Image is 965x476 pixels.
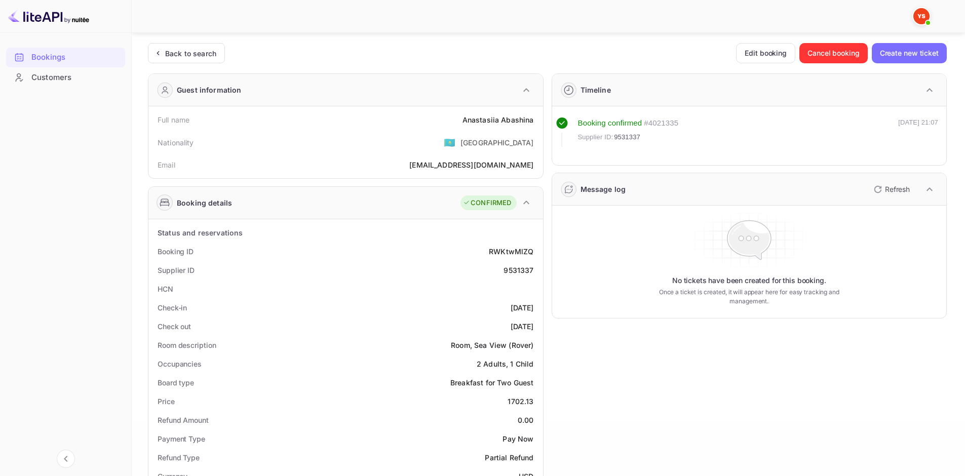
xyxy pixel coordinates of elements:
div: [DATE] 21:07 [898,117,938,147]
div: Message log [581,184,626,194]
div: Refund Amount [158,415,209,425]
div: Room, Sea View (Rover) [451,340,533,350]
div: Customers [31,72,120,84]
div: [DATE] [511,321,534,332]
div: Bookings [31,52,120,63]
div: Booking ID [158,246,194,257]
div: # 4021335 [644,117,678,129]
button: Cancel booking [799,43,868,63]
div: Partial Refund [485,452,533,463]
div: Booking details [177,197,232,208]
span: Supplier ID: [578,132,613,142]
div: Customers [6,68,125,88]
div: Room description [158,340,216,350]
div: [EMAIL_ADDRESS][DOMAIN_NAME] [409,160,533,170]
div: 9531337 [504,265,533,275]
button: Refresh [868,181,914,197]
a: Customers [6,68,125,87]
div: Payment Type [158,433,205,444]
div: Full name [158,114,189,125]
div: Breakfast for Two Guest [450,377,533,388]
div: Status and reservations [158,227,243,238]
div: 2 Adults, 1 Child [477,359,534,369]
div: HCN [158,284,173,294]
img: LiteAPI logo [8,8,89,24]
div: Refund Type [158,452,200,463]
div: Check-in [158,302,187,313]
div: Timeline [581,85,611,95]
button: Create new ticket [872,43,947,63]
div: CONFIRMED [463,198,511,208]
div: 1702.13 [508,396,533,407]
div: Bookings [6,48,125,67]
p: No tickets have been created for this booking. [672,275,826,286]
div: 0.00 [518,415,534,425]
span: 9531337 [614,132,640,142]
div: Board type [158,377,194,388]
div: Guest information [177,85,242,95]
div: Booking confirmed [578,117,642,129]
div: Email [158,160,175,170]
img: Yandex Support [913,8,930,24]
span: United States [444,133,455,151]
button: Edit booking [736,43,795,63]
div: Anastasiia Abashina [462,114,534,125]
a: Bookings [6,48,125,66]
div: Pay Now [503,433,533,444]
div: [DATE] [511,302,534,313]
div: Nationality [158,137,194,148]
div: Check out [158,321,191,332]
div: Back to search [165,48,216,59]
p: Refresh [885,184,910,194]
div: [GEOGRAPHIC_DATA] [460,137,534,148]
div: RWKtwMlZQ [489,246,533,257]
div: Supplier ID [158,265,195,275]
div: Occupancies [158,359,202,369]
div: Price [158,396,175,407]
p: Once a ticket is created, it will appear here for easy tracking and management. [643,288,855,306]
button: Collapse navigation [57,450,75,468]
